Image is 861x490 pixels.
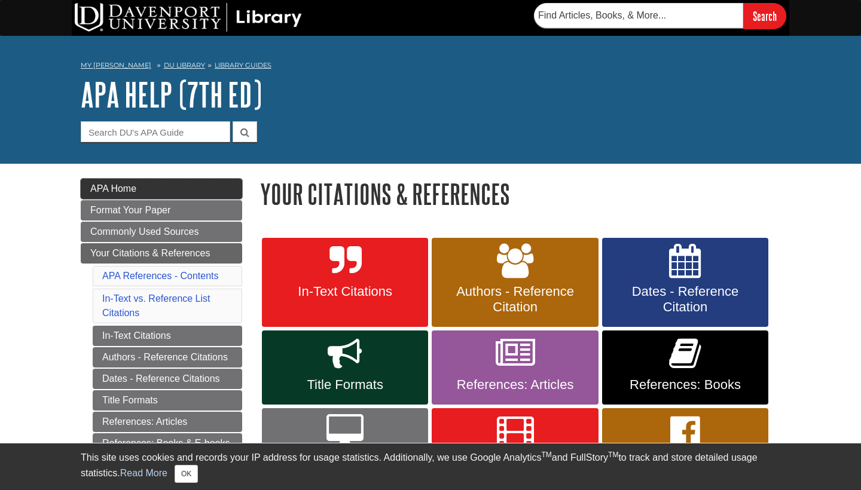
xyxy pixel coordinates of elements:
span: Commonly Used Sources [90,226,199,237]
input: Find Articles, Books, & More... [534,3,743,28]
sup: TM [608,451,618,459]
span: Your Citations & References [90,248,210,258]
input: Search DU's APA Guide [81,121,230,142]
span: Title Formats [271,377,419,393]
button: Close [175,465,198,483]
a: Dates - Reference Citation [602,238,768,327]
span: References: Books [611,377,759,393]
span: APA Home [90,183,136,194]
a: Authors - Reference Citations [93,347,242,367]
form: Searches DU Library's articles, books, and more [534,3,786,29]
a: In-Text Citations [262,238,428,327]
a: Read More [120,468,167,478]
a: APA Home [81,179,242,199]
a: References: Books [602,330,768,405]
span: Authors - Reference Citation [441,284,589,315]
input: Search [743,3,786,29]
span: In-Text Citations [271,284,419,299]
a: DU Library [164,61,205,69]
a: References: Articles [93,412,242,432]
img: DU Library [75,3,302,32]
h1: Your Citations & References [260,179,780,209]
span: Format Your Paper [90,205,170,215]
nav: breadcrumb [81,57,780,76]
a: Commonly Used Sources [81,222,242,242]
a: Your Citations & References [81,243,242,264]
a: In-Text vs. Reference List Citations [102,293,210,318]
a: References: Books & E-books [93,433,242,454]
a: Title Formats [262,330,428,405]
a: APA Help (7th Ed) [81,76,262,113]
a: Authors - Reference Citation [432,238,598,327]
a: Title Formats [93,390,242,411]
a: Dates - Reference Citations [93,369,242,389]
a: Format Your Paper [81,200,242,220]
a: References: Articles [432,330,598,405]
div: This site uses cookies and records your IP address for usage statistics. Additionally, we use Goo... [81,451,780,483]
sup: TM [541,451,551,459]
a: In-Text Citations [93,326,242,346]
a: APA References - Contents [102,271,218,281]
span: References: Articles [441,377,589,393]
a: My [PERSON_NAME] [81,60,151,71]
a: Library Guides [215,61,271,69]
span: Dates - Reference Citation [611,284,759,315]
